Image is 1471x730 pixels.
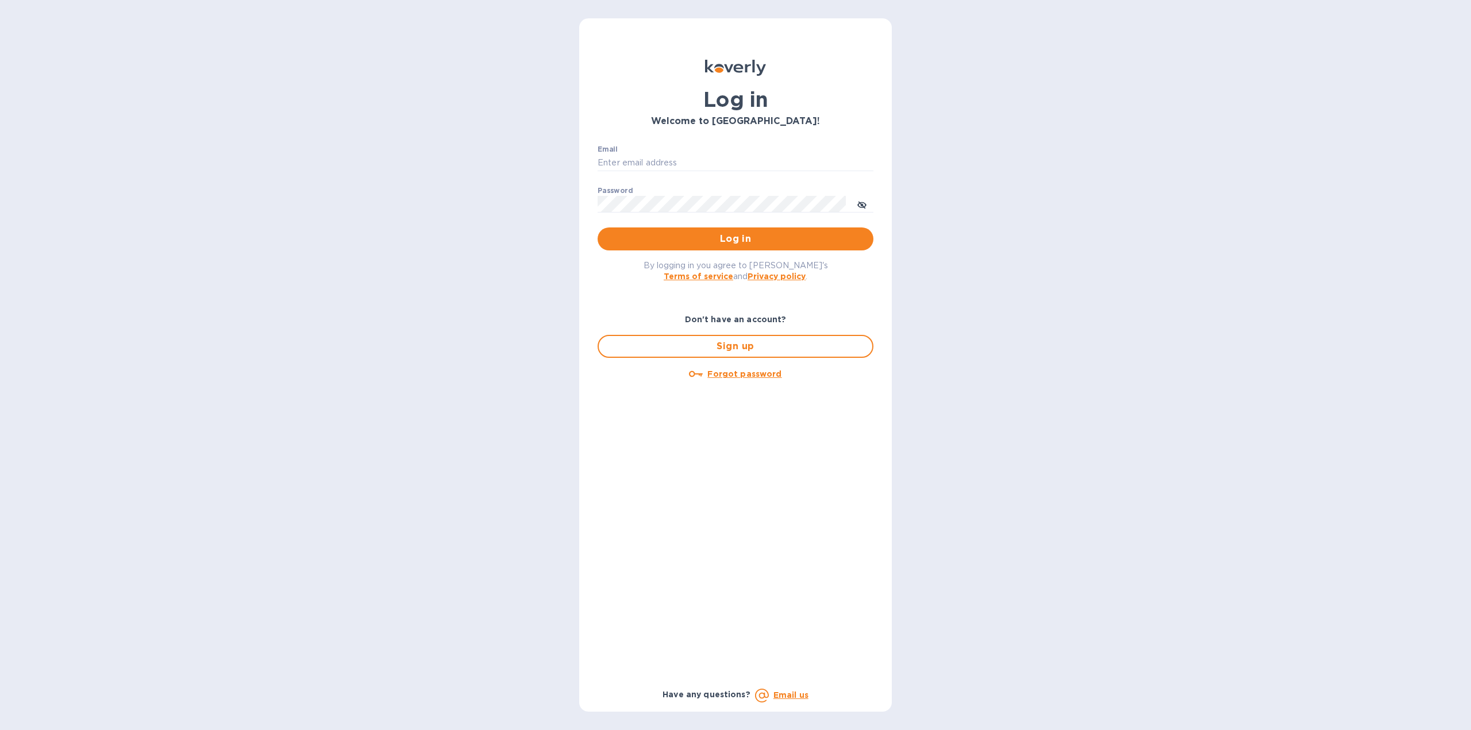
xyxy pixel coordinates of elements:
u: Forgot password [707,369,781,378]
label: Email [598,146,618,153]
button: Sign up [598,335,873,358]
span: Sign up [608,339,863,353]
span: By logging in you agree to [PERSON_NAME]'s and . [644,261,828,281]
button: Log in [598,227,873,250]
h3: Welcome to [GEOGRAPHIC_DATA]! [598,116,873,127]
a: Privacy policy [748,272,806,281]
button: toggle password visibility [850,192,873,215]
span: Log in [607,232,864,246]
a: Terms of service [664,272,733,281]
h1: Log in [598,87,873,111]
b: Don't have an account? [685,315,787,324]
label: Password [598,187,633,194]
input: Enter email address [598,155,873,172]
b: Have any questions? [663,690,750,699]
img: Koverly [705,60,766,76]
a: Email us [773,690,808,700]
